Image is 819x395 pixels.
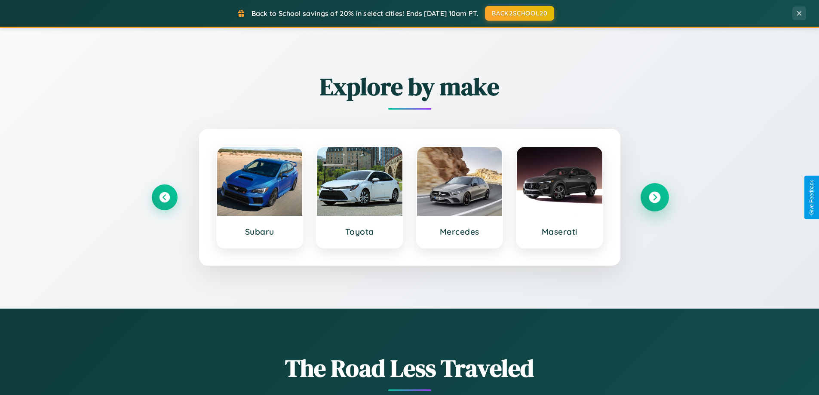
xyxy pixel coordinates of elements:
[426,227,494,237] h3: Mercedes
[525,227,594,237] h3: Maserati
[809,180,815,215] div: Give Feedback
[152,70,668,103] h2: Explore by make
[485,6,554,21] button: BACK2SCHOOL20
[152,352,668,385] h1: The Road Less Traveled
[252,9,479,18] span: Back to School savings of 20% in select cities! Ends [DATE] 10am PT.
[325,227,394,237] h3: Toyota
[226,227,294,237] h3: Subaru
